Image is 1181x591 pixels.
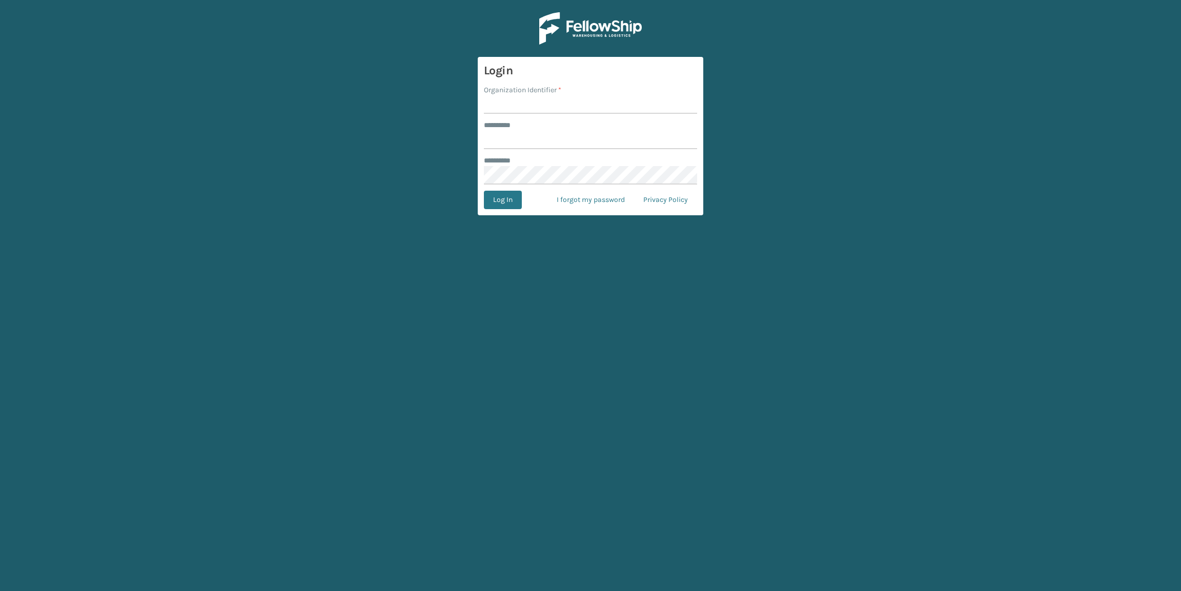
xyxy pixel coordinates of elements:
[547,191,634,209] a: I forgot my password
[484,85,561,95] label: Organization Identifier
[634,191,697,209] a: Privacy Policy
[484,63,697,78] h3: Login
[484,191,522,209] button: Log In
[539,12,642,45] img: Logo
